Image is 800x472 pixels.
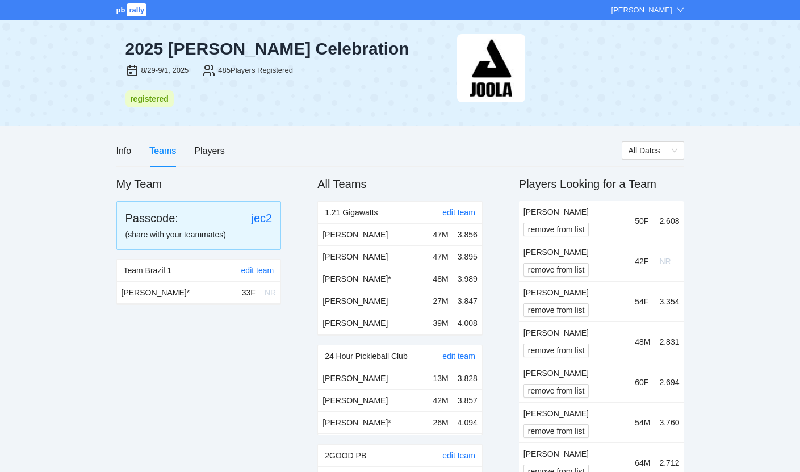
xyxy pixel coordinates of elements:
[429,411,453,433] td: 26M
[630,241,655,281] td: 42F
[630,321,655,362] td: 48M
[659,378,679,387] span: 2.694
[129,93,170,105] div: registered
[442,451,475,460] a: edit team
[611,5,672,16] div: [PERSON_NAME]
[523,303,589,317] button: remove from list
[523,206,626,218] div: [PERSON_NAME]
[659,257,671,266] span: NR
[429,224,453,246] td: 47M
[523,344,589,357] button: remove from list
[528,304,585,316] span: remove from list
[458,252,478,261] span: 3.895
[237,282,260,304] td: 33F
[116,6,125,14] span: pb
[528,264,585,276] span: remove from list
[659,458,679,467] span: 2.712
[523,286,626,299] div: [PERSON_NAME]
[457,34,525,102] img: joola-black.png
[458,319,478,328] span: 4.008
[318,411,428,433] td: [PERSON_NAME] *
[318,224,428,246] td: [PERSON_NAME]
[127,3,146,16] span: rally
[149,144,176,158] div: Teams
[429,367,453,390] td: 13M
[523,367,626,379] div: [PERSON_NAME]
[659,216,679,225] span: 2.608
[241,266,274,275] a: edit team
[429,389,453,411] td: 42M
[528,425,585,437] span: remove from list
[458,230,478,239] span: 3.856
[116,144,132,158] div: Info
[325,345,442,367] div: 24 Hour Pickleball Club
[630,402,655,442] td: 54M
[659,337,679,346] span: 2.831
[458,418,478,427] span: 4.094
[125,210,178,226] div: Passcode:
[629,142,677,159] span: All Dates
[116,176,282,192] h2: My Team
[429,290,453,312] td: 27M
[519,176,684,192] h2: Players Looking for a Team
[194,144,224,158] div: Players
[659,297,679,306] span: 3.354
[125,228,273,241] div: (share with your teammates)
[630,362,655,402] td: 60F
[523,263,589,277] button: remove from list
[318,389,428,411] td: [PERSON_NAME]
[523,384,589,398] button: remove from list
[442,352,475,361] a: edit team
[458,396,478,405] span: 3.857
[117,282,237,304] td: [PERSON_NAME] *
[265,288,276,297] span: NR
[523,246,626,258] div: [PERSON_NAME]
[630,201,655,241] td: 50F
[318,312,428,334] td: [PERSON_NAME]
[429,312,453,334] td: 39M
[458,274,478,283] span: 3.989
[251,212,272,224] a: jec2
[318,268,428,290] td: [PERSON_NAME] *
[325,445,442,466] div: 2GOOD PB
[523,407,626,420] div: [PERSON_NAME]
[523,327,626,339] div: [PERSON_NAME]
[458,296,478,306] span: 3.847
[630,281,655,321] td: 54F
[116,6,149,14] a: pbrally
[317,176,483,192] h2: All Teams
[124,260,241,281] div: Team Brazil 1
[528,385,585,397] span: remove from list
[528,344,585,357] span: remove from list
[523,424,589,438] button: remove from list
[318,367,428,390] td: [PERSON_NAME]
[429,268,453,290] td: 48M
[429,245,453,268] td: 47M
[523,448,626,460] div: [PERSON_NAME]
[318,290,428,312] td: [PERSON_NAME]
[318,245,428,268] td: [PERSON_NAME]
[528,223,585,236] span: remove from list
[442,208,475,217] a: edit team
[677,6,684,14] span: down
[325,202,442,223] div: 1.21 Gigawatts
[125,39,448,59] div: 2025 [PERSON_NAME] Celebration
[141,65,189,76] div: 8/29-9/1, 2025
[523,223,589,236] button: remove from list
[458,374,478,383] span: 3.828
[218,65,293,76] div: 485 Players Registered
[659,418,679,427] span: 3.760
